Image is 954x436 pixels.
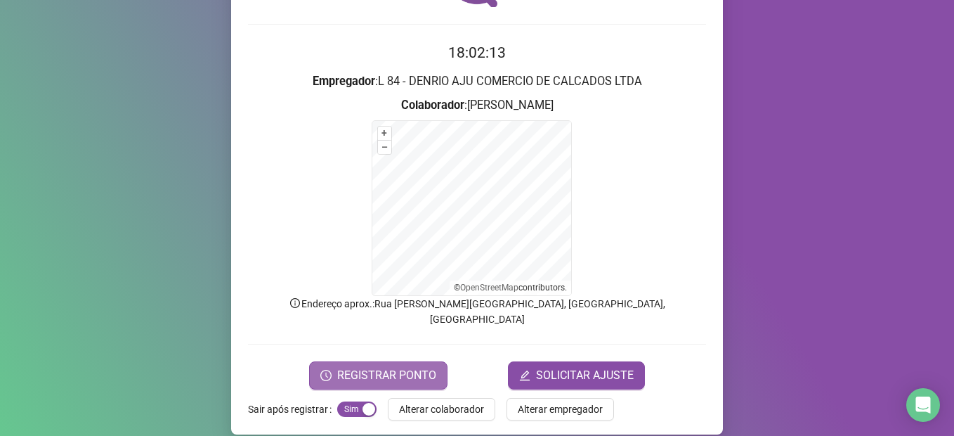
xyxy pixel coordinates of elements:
[337,367,436,384] span: REGISTRAR PONTO
[399,402,484,417] span: Alterar colaborador
[320,370,332,381] span: clock-circle
[309,361,447,390] button: REGISTRAR PONTO
[248,398,337,421] label: Sair após registrar
[248,72,706,91] h3: : L 84 - DENRIO AJU COMERCIO DE CALCADOS LTDA
[519,370,530,381] span: edit
[454,283,567,293] li: © contributors.
[507,398,614,421] button: Alterar empregador
[518,402,603,417] span: Alterar empregador
[248,96,706,115] h3: : [PERSON_NAME]
[448,44,506,61] time: 18:02:13
[289,297,301,309] span: info-circle
[508,361,645,390] button: editSOLICITAR AJUSTE
[378,127,391,140] button: +
[378,141,391,154] button: –
[313,75,375,88] strong: Empregador
[460,283,518,293] a: OpenStreetMap
[248,296,706,327] p: Endereço aprox. : Rua [PERSON_NAME][GEOGRAPHIC_DATA], [GEOGRAPHIC_DATA], [GEOGRAPHIC_DATA]
[388,398,495,421] button: Alterar colaborador
[401,98,464,112] strong: Colaborador
[906,388,940,422] div: Open Intercom Messenger
[536,367,634,384] span: SOLICITAR AJUSTE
